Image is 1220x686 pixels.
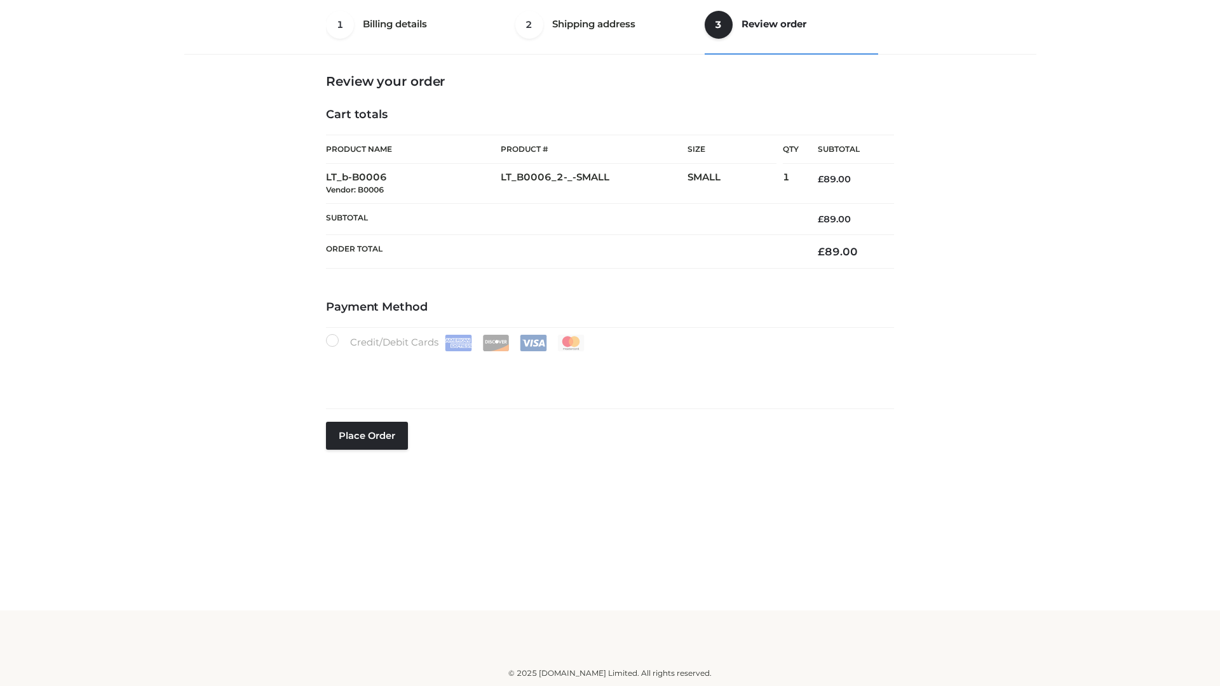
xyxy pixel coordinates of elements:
th: Order Total [326,235,799,269]
bdi: 89.00 [818,245,858,258]
th: Product # [501,135,688,164]
th: Product Name [326,135,501,164]
td: LT_B0006_2-_-SMALL [501,164,688,204]
td: 1 [783,164,799,204]
img: Mastercard [557,335,585,351]
button: Place order [326,422,408,450]
span: £ [818,213,823,225]
img: Amex [445,335,472,351]
th: Size [688,135,776,164]
h4: Cart totals [326,108,894,122]
bdi: 89.00 [818,173,851,185]
div: © 2025 [DOMAIN_NAME] Limited. All rights reserved. [189,667,1031,680]
h3: Review your order [326,74,894,89]
td: LT_b-B0006 [326,164,501,204]
label: Credit/Debit Cards [326,334,586,351]
iframe: Secure payment input frame [323,349,891,395]
td: SMALL [688,164,783,204]
img: Discover [482,335,510,351]
th: Subtotal [326,203,799,234]
img: Visa [520,335,547,351]
span: £ [818,173,823,185]
small: Vendor: B0006 [326,185,384,194]
h4: Payment Method [326,300,894,314]
span: £ [818,245,825,258]
th: Subtotal [799,135,894,164]
th: Qty [783,135,799,164]
bdi: 89.00 [818,213,851,225]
